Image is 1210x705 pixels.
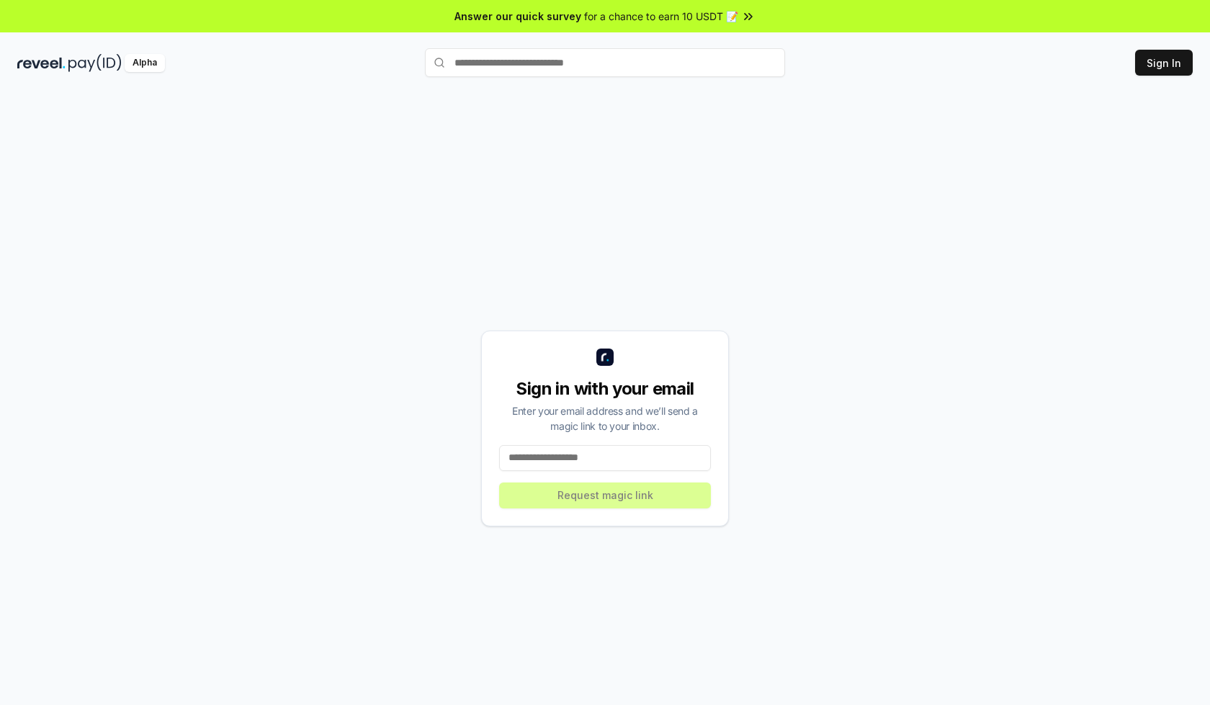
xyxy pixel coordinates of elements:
[499,377,711,400] div: Sign in with your email
[68,54,122,72] img: pay_id
[1135,50,1193,76] button: Sign In
[454,9,581,24] span: Answer our quick survey
[584,9,738,24] span: for a chance to earn 10 USDT 📝
[596,349,614,366] img: logo_small
[499,403,711,434] div: Enter your email address and we’ll send a magic link to your inbox.
[125,54,165,72] div: Alpha
[17,54,66,72] img: reveel_dark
